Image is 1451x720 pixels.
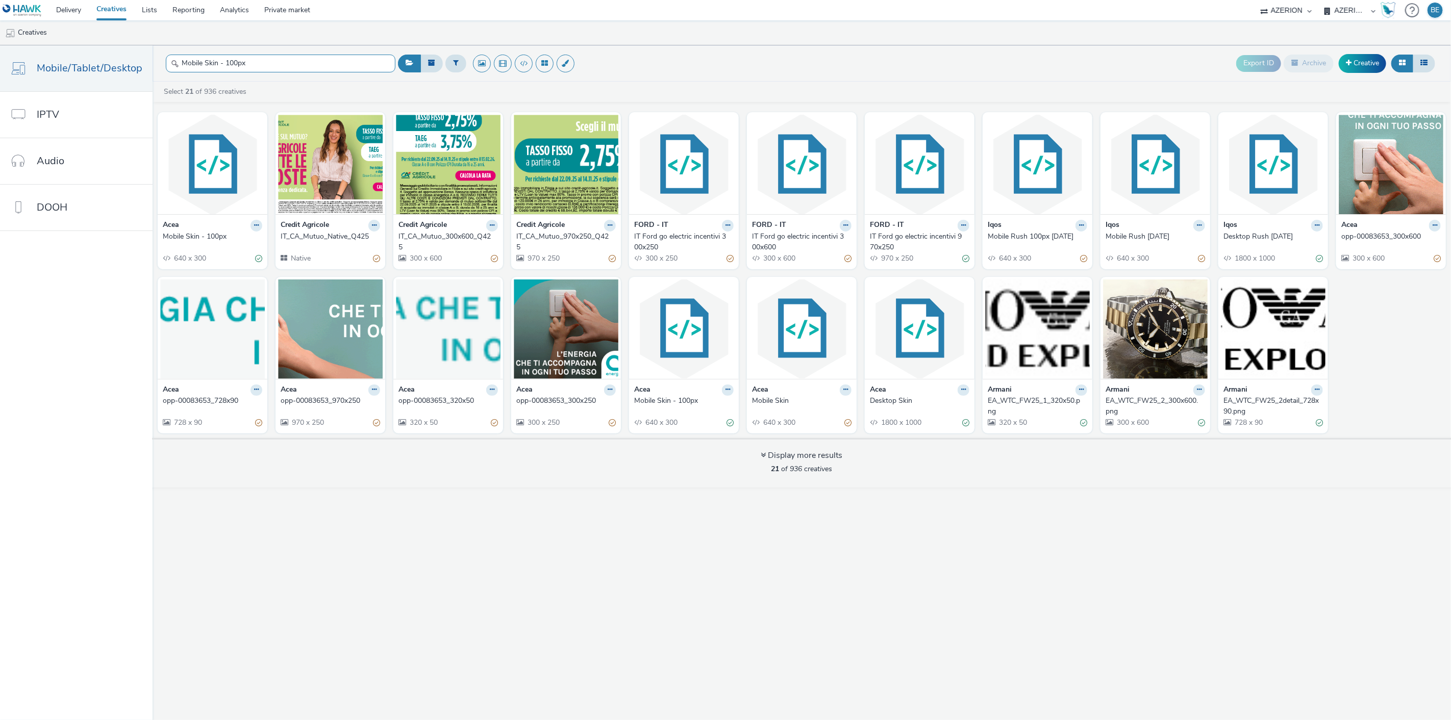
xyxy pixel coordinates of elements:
div: Partially valid [609,253,616,264]
strong: Acea [870,384,886,396]
strong: Acea [281,384,297,396]
div: Valid [962,253,969,264]
img: Desktop Rush Oct25 visual [1221,115,1325,214]
div: IT_CA_Mutuo_970x250_Q425 [516,232,612,252]
span: Mobile/Tablet/Desktop [37,61,142,75]
a: opp-00083653_970x250 [281,396,380,406]
div: Valid [1316,418,1323,428]
strong: 21 [185,87,193,96]
div: Mobile Rush 100px [DATE] [988,232,1083,242]
strong: Acea [163,220,179,232]
span: 728 x 90 [1234,418,1263,427]
div: Desktop Skin [870,396,965,406]
img: EA_WTC_FW25_2detail_728x90.png visual [1221,279,1325,379]
div: Valid [1198,418,1205,428]
div: Mobile Skin - 100px [163,232,258,242]
button: Table [1413,55,1435,72]
span: 640 x 300 [762,418,795,427]
strong: Iqos [1106,220,1119,232]
a: Mobile Skin - 100px [163,232,262,242]
img: IT Ford go electric incentivi 300x600 visual [749,115,854,214]
div: Partially valid [727,253,734,264]
img: Hawk Academy [1381,2,1396,18]
span: 300 x 250 [527,418,560,427]
strong: Armani [988,384,1012,396]
div: EA_WTC_FW25_2_300x600.png [1106,396,1201,417]
div: Partially valid [609,418,616,428]
img: IT_CA_Mutuo_300x600_Q425 visual [396,115,501,214]
a: opp-00083653_320x50 [398,396,498,406]
a: EA_WTC_FW25_1_320x50.png [988,396,1087,417]
div: Desktop Rush [DATE] [1223,232,1319,242]
strong: Iqos [1223,220,1237,232]
strong: Iqos [988,220,1002,232]
span: 300 x 600 [409,253,442,263]
div: Partially valid [1080,253,1087,264]
img: undefined Logo [3,4,42,17]
div: Valid [1316,253,1323,264]
img: IT Ford go electric incentivi 970x250 visual [867,115,972,214]
div: opp-00083653_300x250 [516,396,612,406]
a: IT_CA_Mutuo_300x600_Q425 [398,232,498,252]
div: opp-00083653_300x600 [1341,232,1437,242]
img: Mobile Rush 100px Oct25 visual [985,115,1090,214]
img: IT_CA_Mutuo_Native_Q425 visual [278,115,383,214]
img: mobile [5,28,15,38]
a: Desktop Rush [DATE] [1223,232,1323,242]
img: opp-00083653_300x600 visual [1339,115,1443,214]
a: Desktop Skin [870,396,969,406]
span: Native [290,253,311,263]
div: BE [1431,3,1440,18]
a: Mobile Skin [752,396,852,406]
img: IT Ford go electric incentivi 300x250 visual [632,115,736,214]
span: 320 x 50 [409,418,438,427]
a: EA_WTC_FW25_2_300x600.png [1106,396,1205,417]
div: IT Ford go electric incentivi 300x250 [634,232,730,252]
button: Grid [1391,55,1413,72]
img: Mobile Skin - 100px visual [632,279,736,379]
div: Mobile Rush [DATE] [1106,232,1201,242]
strong: Credit Agricole [516,220,565,232]
span: 1800 x 1000 [1234,253,1275,263]
span: Audio [37,153,64,168]
img: Mobile Skin - 100px visual [160,115,265,214]
div: Partially valid [844,418,852,428]
div: IT Ford go electric incentivi 300x600 [752,232,847,252]
span: IPTV [37,107,59,122]
strong: Acea [163,384,179,396]
button: Export ID [1236,55,1281,71]
img: EA_WTC_FW25_2_300x600.png visual [1103,279,1208,379]
div: Valid [255,253,262,264]
span: 640 x 300 [1116,253,1149,263]
strong: Armani [1106,384,1130,396]
div: Mobile Skin - 100px [634,396,730,406]
span: 640 x 300 [173,253,206,263]
span: 300 x 600 [762,253,795,263]
div: IT_CA_Mutuo_Native_Q425 [281,232,376,242]
span: 300 x 250 [644,253,678,263]
span: DOOH [37,200,67,215]
img: Mobile Rush Oct25 visual [1103,115,1208,214]
div: Display more results [761,450,843,461]
span: 970 x 250 [291,418,324,427]
strong: FORD - IT [634,220,668,232]
span: 640 x 300 [644,418,678,427]
div: Valid [727,418,734,428]
span: of 936 creatives [771,464,833,474]
div: Partially valid [491,418,498,428]
span: 640 x 300 [998,253,1031,263]
strong: 21 [771,464,780,474]
div: EA_WTC_FW25_1_320x50.png [988,396,1083,417]
a: Select of 936 creatives [163,87,251,96]
div: opp-00083653_728x90 [163,396,258,406]
img: Desktop Skin visual [867,279,972,379]
a: IT_CA_Mutuo_970x250_Q425 [516,232,616,252]
img: opp-00083653_970x250 visual [278,279,383,379]
span: 970 x 250 [880,253,913,263]
img: opp-00083653_300x250 visual [514,279,618,379]
strong: Credit Agricole [398,220,447,232]
img: IT_CA_Mutuo_970x250_Q425 visual [514,115,618,214]
div: Valid [1080,418,1087,428]
strong: Acea [516,384,533,396]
